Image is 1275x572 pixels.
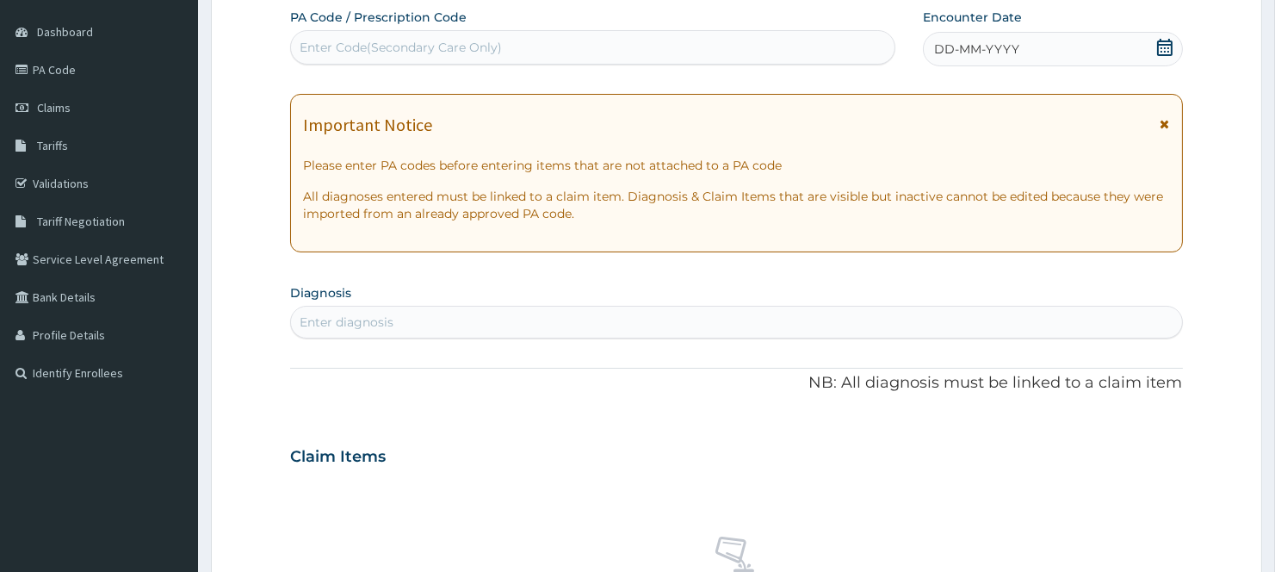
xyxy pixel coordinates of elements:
div: Enter diagnosis [300,314,393,331]
p: Please enter PA codes before entering items that are not attached to a PA code [303,157,1169,174]
label: Encounter Date [923,9,1022,26]
h3: Claim Items [290,448,386,467]
span: DD-MM-YYYY [934,40,1019,58]
label: PA Code / Prescription Code [290,9,467,26]
span: Claims [37,100,71,115]
span: Dashboard [37,24,93,40]
p: NB: All diagnosis must be linked to a claim item [290,372,1182,395]
h1: Important Notice [303,115,432,134]
span: Tariffs [37,138,68,153]
label: Diagnosis [290,284,351,302]
span: Tariff Negotiation [37,214,125,229]
p: All diagnoses entered must be linked to a claim item. Diagnosis & Claim Items that are visible bu... [303,188,1169,222]
div: Enter Code(Secondary Care Only) [300,39,502,56]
